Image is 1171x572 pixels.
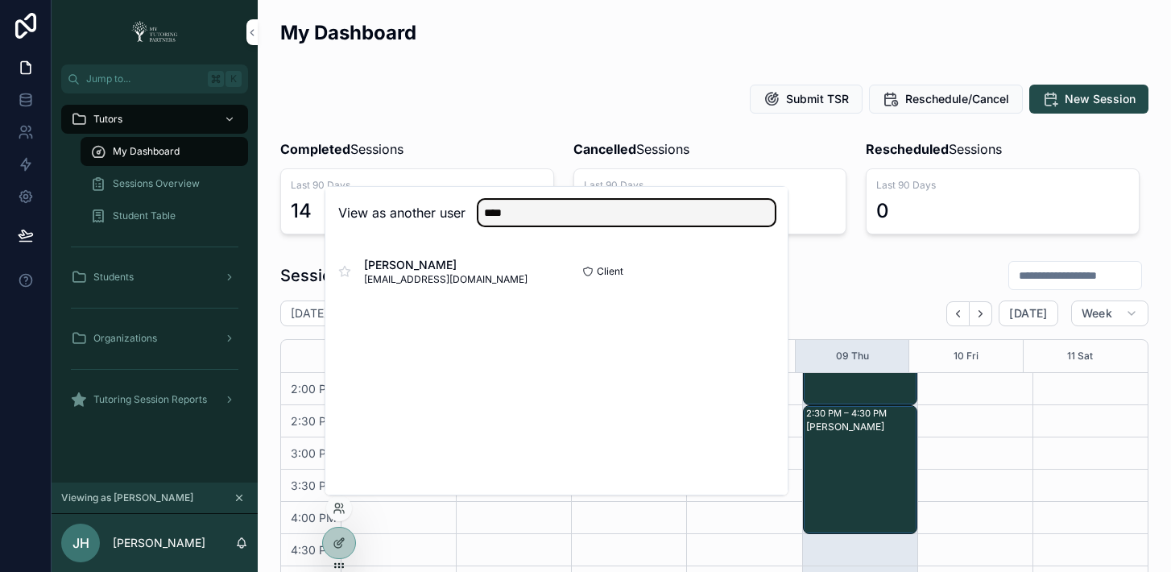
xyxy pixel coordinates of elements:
[287,479,341,492] span: 3:30 PM
[364,257,528,273] span: [PERSON_NAME]
[81,169,248,198] a: Sessions Overview
[1029,85,1148,114] button: New Session
[1065,91,1136,107] span: New Session
[227,73,240,85] span: K
[573,139,689,159] span: Sessions
[93,393,207,406] span: Tutoring Session Reports
[338,203,466,222] h2: View as another user
[1071,301,1148,326] button: Week
[970,301,992,326] button: Next
[61,324,248,353] a: Organizations
[291,305,377,321] h2: [DATE] – [DATE]
[86,73,201,85] span: Jump to...
[93,332,157,345] span: Organizations
[280,141,350,157] strong: Completed
[61,64,248,93] button: Jump to...K
[750,85,863,114] button: Submit TSR
[905,91,1009,107] span: Reschedule/Cancel
[287,446,341,460] span: 3:00 PM
[291,198,312,224] div: 14
[804,406,917,533] div: 2:30 PM – 4:30 PM[PERSON_NAME]
[61,263,248,292] a: Students
[786,91,849,107] span: Submit TSR
[876,198,889,224] div: 0
[81,201,248,230] a: Student Table
[61,105,248,134] a: Tutors
[126,19,183,45] img: App logo
[113,535,205,551] p: [PERSON_NAME]
[806,421,916,433] div: [PERSON_NAME]
[113,145,180,158] span: My Dashboard
[869,85,1023,114] button: Reschedule/Cancel
[364,273,528,286] span: [EMAIL_ADDRESS][DOMAIN_NAME]
[999,301,1057,326] button: [DATE]
[280,264,424,287] h1: Sessions Calendar
[287,543,341,557] span: 4:30 PM
[287,511,341,524] span: 4:00 PM
[113,209,176,222] span: Student Table
[584,179,837,192] span: Last 90 Days
[866,139,1002,159] span: Sessions
[1009,306,1047,321] span: [DATE]
[806,407,891,420] div: 2:30 PM – 4:30 PM
[876,179,1129,192] span: Last 90 Days
[946,301,970,326] button: Back
[287,382,341,396] span: 2:00 PM
[61,491,193,504] span: Viewing as [PERSON_NAME]
[1067,340,1093,372] button: 11 Sat
[93,113,122,126] span: Tutors
[573,141,636,157] strong: Cancelled
[836,340,869,372] button: 09 Thu
[291,179,544,192] span: Last 90 Days
[280,19,416,46] h2: My Dashboard
[287,414,341,428] span: 2:30 PM
[61,385,248,414] a: Tutoring Session Reports
[954,340,979,372] button: 10 Fri
[93,271,134,284] span: Students
[52,93,258,435] div: scrollable content
[597,265,623,278] span: Client
[81,137,248,166] a: My Dashboard
[280,139,403,159] span: Sessions
[1082,306,1112,321] span: Week
[866,141,949,157] strong: Rescheduled
[113,177,200,190] span: Sessions Overview
[72,533,89,553] span: JH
